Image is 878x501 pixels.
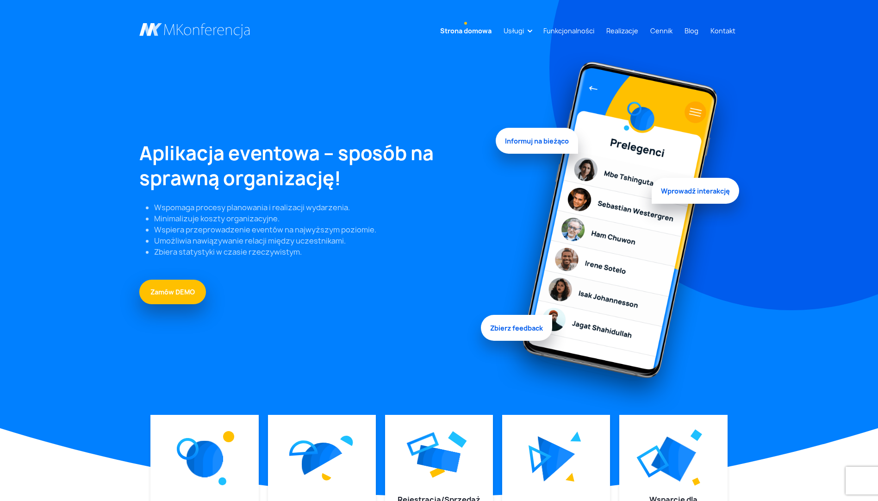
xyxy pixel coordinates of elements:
[436,22,495,39] a: Strona domowa
[448,431,467,448] img: Graficzny element strony
[186,441,223,477] img: Graficzny element strony
[603,22,642,39] a: Realizacje
[403,425,442,463] img: Graficzny element strony
[537,436,575,482] img: Graficzny element strony
[707,22,739,39] a: Kontakt
[496,52,739,415] img: Graficzny element strony
[481,313,552,338] span: Zbierz feedback
[154,202,485,213] li: Wspomaga procesy planowania i realizacji wydarzenia.
[417,445,461,473] img: Graficzny element strony
[500,22,528,39] a: Usługi
[690,429,702,441] img: Graficzny element strony
[540,22,598,39] a: Funkcjonalności
[647,22,676,39] a: Cennik
[218,477,226,485] img: Graficzny element strony
[154,224,485,235] li: Wspiera przeprowadzenie eventów na najwyższym poziomie.
[322,473,331,481] img: Graficzny element strony
[139,280,206,304] a: Zamów DEMO
[177,438,199,460] img: Graficzny element strony
[154,246,485,257] li: Zbiera statystyki w czasie rzeczywistym.
[223,431,234,442] img: Graficzny element strony
[496,131,578,157] span: Informuj na bieżąco
[154,213,485,224] li: Minimalizuje koszty organizacyjne.
[340,436,353,446] img: Graficzny element strony
[651,437,696,482] img: Graficzny element strony
[139,141,485,191] h1: Aplikacja eventowa – sposób na sprawną organizację!
[692,477,700,486] img: Graficzny element strony
[529,445,552,473] img: Graficzny element strony
[636,445,669,478] img: Graficzny element strony
[154,235,485,246] li: Umożliwia nawiązywanie relacji między uczestnikami.
[652,175,739,201] span: Wprowadź interakcję
[681,22,702,39] a: Blog
[289,440,318,456] img: Graficzny element strony
[570,431,581,442] img: Graficzny element strony
[302,443,342,475] img: Graficzny element strony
